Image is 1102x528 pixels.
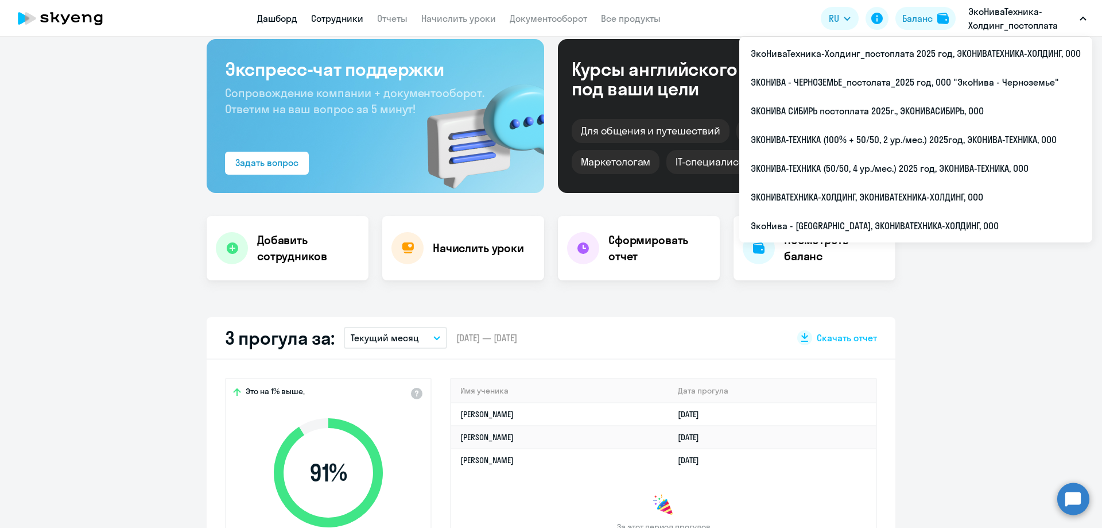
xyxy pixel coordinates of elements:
[246,386,305,400] span: Это на 1% выше,
[784,232,886,264] h4: Посмотреть баланс
[351,331,419,345] p: Текущий месяц
[311,13,363,24] a: Сотрудники
[572,150,659,174] div: Маркетологам
[678,455,708,465] a: [DATE]
[510,13,587,24] a: Документооборот
[739,37,1092,242] ul: RU
[225,57,526,80] h3: Экспресс-чат поддержки
[225,152,309,175] button: Задать вопрос
[451,379,669,403] th: Имя ученика
[963,5,1092,32] button: ЭкоНиваТехника-Холдинг_постоплата 2025 год, ЭКОНИВАТЕХНИКА-ХОЛДИНГ, ООО
[377,13,408,24] a: Отчеты
[433,240,524,256] h4: Начислить уроки
[652,494,675,517] img: congrats
[817,332,877,344] span: Скачать отчет
[225,86,484,116] span: Сопровождение компании + документооборот. Ответим на ваш вопрос за 5 минут!
[257,232,359,264] h4: Добавить сотрудников
[257,13,297,24] a: Дашборд
[895,7,956,30] button: Балансbalance
[968,5,1075,32] p: ЭкоНиваТехника-Холдинг_постоплата 2025 год, ЭКОНИВАТЕХНИКА-ХОЛДИНГ, ООО
[572,119,730,143] div: Для общения и путешествий
[262,459,394,487] span: 91 %
[572,59,768,98] div: Курсы английского под ваши цели
[829,11,839,25] span: RU
[608,232,711,264] h4: Сформировать отчет
[460,455,514,465] a: [PERSON_NAME]
[669,379,876,403] th: Дата прогула
[460,409,514,419] a: [PERSON_NAME]
[601,13,661,24] a: Все продукты
[937,13,949,24] img: balance
[456,332,517,344] span: [DATE] — [DATE]
[344,327,447,349] button: Текущий месяц
[410,64,544,193] img: bg-img
[678,432,708,442] a: [DATE]
[421,13,496,24] a: Начислить уроки
[821,7,859,30] button: RU
[666,150,765,174] div: IT-специалистам
[225,326,335,349] h2: 3 прогула за:
[460,432,514,442] a: [PERSON_NAME]
[235,156,298,169] div: Задать вопрос
[678,409,708,419] a: [DATE]
[736,119,873,143] div: Бизнес и командировки
[902,11,933,25] div: Баланс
